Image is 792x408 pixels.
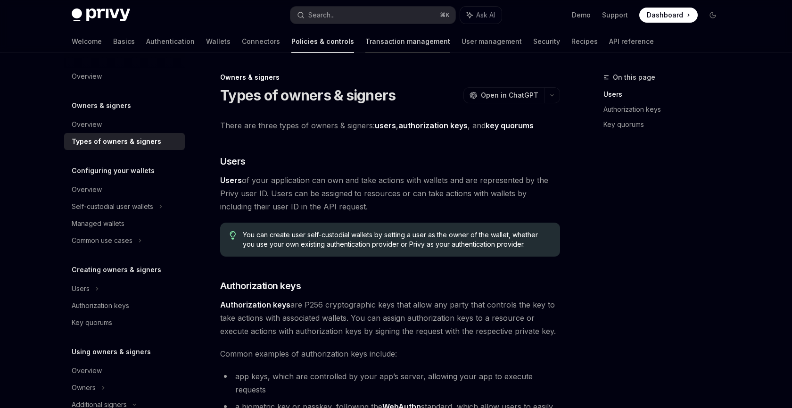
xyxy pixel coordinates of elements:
a: API reference [609,30,654,53]
div: Types of owners & signers [72,136,161,147]
a: key quorums [486,121,534,131]
span: On this page [613,72,655,83]
strong: Authorization keys [220,300,290,309]
div: Overview [72,119,102,130]
a: User management [462,30,522,53]
h5: Using owners & signers [72,346,151,358]
button: Toggle dark mode [705,8,720,23]
li: app keys, which are controlled by your app’s server, allowing your app to execute requests [220,370,560,396]
a: authorization keys [398,121,468,131]
span: are P256 cryptographic keys that allow any party that controls the key to take actions with assoc... [220,298,560,338]
span: Users [220,155,246,168]
div: Common use cases [72,235,132,246]
span: You can create user self-custodial wallets by setting a user as the owner of the wallet, whether ... [243,230,551,249]
a: Key quorums [603,117,728,132]
a: Demo [572,10,591,20]
strong: Users [220,175,242,185]
a: Overview [64,116,185,133]
span: Ask AI [476,10,495,20]
div: Owners & signers [220,73,560,82]
h5: Creating owners & signers [72,264,161,275]
a: Wallets [206,30,231,53]
a: users [375,121,396,131]
a: Dashboard [639,8,698,23]
span: Common examples of authorization keys include: [220,347,560,360]
div: Self-custodial user wallets [72,201,153,212]
h5: Configuring your wallets [72,165,155,176]
a: Managed wallets [64,215,185,232]
img: dark logo [72,8,130,22]
button: Search...⌘K [290,7,455,24]
a: Overview [64,181,185,198]
a: Connectors [242,30,280,53]
a: Transaction management [365,30,450,53]
strong: users [375,121,396,130]
a: Support [602,10,628,20]
span: ⌘ K [440,11,450,19]
span: There are three types of owners & signers: , , and [220,119,560,132]
strong: key quorums [486,121,534,130]
div: Owners [72,382,96,393]
h1: Types of owners & signers [220,87,396,104]
a: Authorization keys [603,102,728,117]
span: Open in ChatGPT [481,91,538,100]
span: Authorization keys [220,279,301,292]
div: Authorization keys [72,300,129,311]
a: Recipes [571,30,598,53]
div: Overview [72,184,102,195]
a: Authorization keys [64,297,185,314]
a: Overview [64,68,185,85]
span: of your application can own and take actions with wallets and are represented by the Privy user I... [220,174,560,213]
div: Search... [308,9,335,21]
h5: Owners & signers [72,100,131,111]
div: Overview [72,365,102,376]
button: Ask AI [460,7,502,24]
span: Dashboard [647,10,683,20]
strong: authorization keys [398,121,468,130]
svg: Tip [230,231,236,240]
a: Security [533,30,560,53]
a: Welcome [72,30,102,53]
div: Overview [72,71,102,82]
div: Key quorums [72,317,112,328]
a: Types of owners & signers [64,133,185,150]
a: Key quorums [64,314,185,331]
a: Authentication [146,30,195,53]
a: Basics [113,30,135,53]
a: Policies & controls [291,30,354,53]
div: Managed wallets [72,218,124,229]
div: Users [72,283,90,294]
a: Overview [64,362,185,379]
button: Open in ChatGPT [463,87,544,103]
a: Users [603,87,728,102]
